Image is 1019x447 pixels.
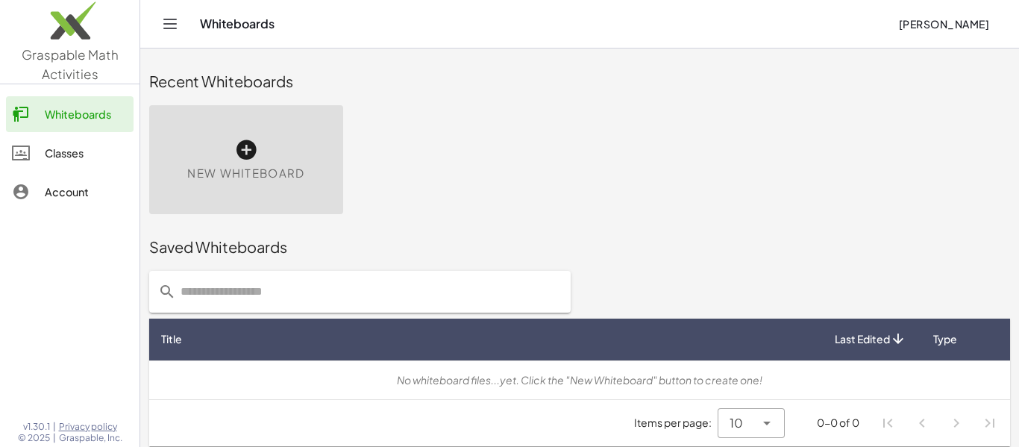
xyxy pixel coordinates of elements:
[161,372,998,388] div: No whiteboard files...yet. Click the "New Whiteboard" button to create one!
[59,432,122,444] span: Graspable, Inc.
[23,421,50,433] span: v1.30.1
[18,432,50,444] span: © 2025
[817,415,859,431] div: 0-0 of 0
[730,414,743,432] span: 10
[187,165,304,182] span: New Whiteboard
[53,432,56,444] span: |
[45,144,128,162] div: Classes
[149,71,1010,92] div: Recent Whiteboards
[6,96,134,132] a: Whiteboards
[835,331,890,347] span: Last Edited
[149,237,1010,257] div: Saved Whiteboards
[45,183,128,201] div: Account
[158,283,176,301] i: prepended action
[59,421,122,433] a: Privacy policy
[898,17,989,31] span: [PERSON_NAME]
[158,12,182,36] button: Toggle navigation
[933,331,957,347] span: Type
[161,331,182,347] span: Title
[886,10,1001,37] button: [PERSON_NAME]
[634,415,718,431] span: Items per page:
[6,135,134,171] a: Classes
[871,406,1007,440] nav: Pagination Navigation
[45,105,128,123] div: Whiteboards
[53,421,56,433] span: |
[22,46,119,82] span: Graspable Math Activities
[6,174,134,210] a: Account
